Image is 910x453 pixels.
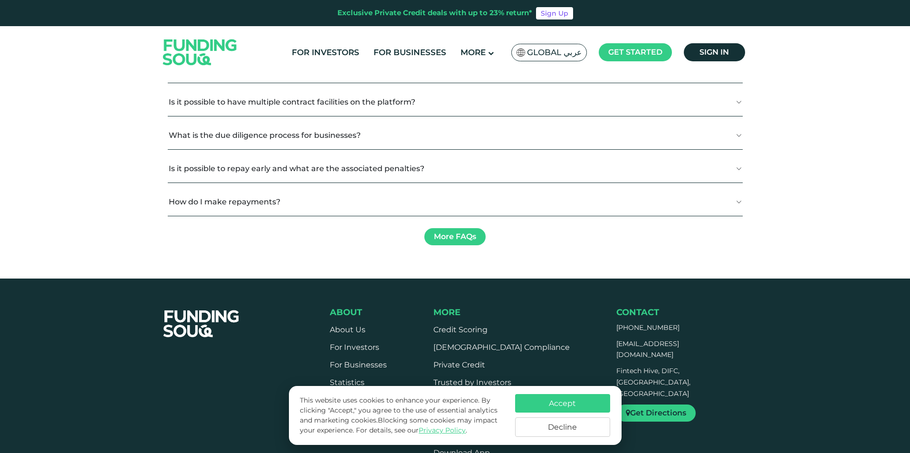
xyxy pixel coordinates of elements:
button: Is it possible to repay early and what are the associated penalties? [168,154,743,183]
a: Sign in [684,43,745,61]
a: For Businesses [330,360,387,369]
span: Contact [616,307,659,318]
a: Trusted by Investors [433,378,511,387]
button: Is it possible to have multiple contract facilities on the platform? [168,88,743,116]
span: Sign in [699,48,729,57]
a: [PHONE_NUMBER] [616,323,680,332]
a: Private Credit [433,360,485,369]
img: SA Flag [517,48,525,57]
button: What is the cost to borrow and what fees does Funding Souq charge? [168,55,743,83]
button: How do I make repayments? [168,188,743,216]
p: Fintech Hive, DIFC, [GEOGRAPHIC_DATA], [GEOGRAPHIC_DATA] [616,366,729,399]
span: For details, see our . [356,426,467,434]
a: Credit Scoring [433,325,488,334]
span: More [433,307,460,318]
button: What is the due diligence process for businesses? [168,121,743,149]
a: [DEMOGRAPHIC_DATA] Compliance [433,343,570,352]
p: This website uses cookies to enhance your experience. By clicking "Accept," you agree to the use ... [300,395,505,435]
button: Accept [515,394,610,413]
img: FooterLogo [154,299,249,349]
a: Statistics [330,378,364,387]
span: Global عربي [527,47,582,58]
a: [EMAIL_ADDRESS][DOMAIN_NAME] [616,339,679,359]
a: More FAQs [424,228,486,245]
a: Sign Up [536,7,573,19]
span: Blocking some cookies may impact your experience. [300,416,498,434]
div: Exclusive Private Credit deals with up to 23% return* [337,8,532,19]
span: Get started [608,48,662,57]
a: For Investors [330,343,379,352]
span: More [460,48,486,57]
button: Decline [515,417,610,437]
a: For Businesses [371,45,449,60]
a: About Us [330,325,365,334]
img: Logo [153,28,247,76]
a: Privacy Policy [419,426,466,434]
a: Get Directions [616,405,696,422]
div: About [330,307,387,318]
a: For Investors [289,45,362,60]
